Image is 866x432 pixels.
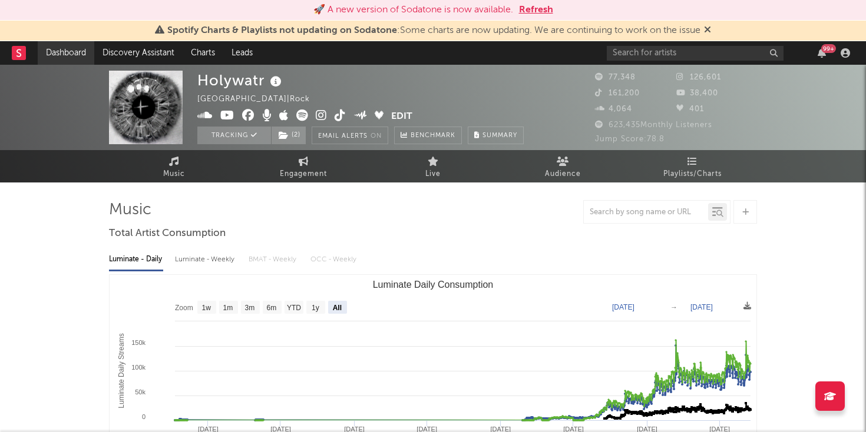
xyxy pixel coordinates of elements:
[175,304,193,312] text: Zoom
[175,250,237,270] div: Luminate - Weekly
[690,303,713,311] text: [DATE]
[109,250,163,270] div: Luminate - Daily
[676,89,718,97] span: 38,400
[287,304,301,312] text: YTD
[142,413,146,420] text: 0
[202,304,211,312] text: 1w
[197,127,271,144] button: Tracking
[271,127,306,144] span: ( 2 )
[223,304,233,312] text: 1m
[821,44,836,53] div: 99 +
[468,127,524,144] button: Summary
[197,92,323,107] div: [GEOGRAPHIC_DATA] | Rock
[607,46,784,61] input: Search for artists
[595,135,665,143] span: Jump Score: 78.8
[245,304,255,312] text: 3m
[595,121,712,129] span: 623,435 Monthly Listeners
[272,127,306,144] button: (2)
[595,89,640,97] span: 161,200
[482,132,517,139] span: Summary
[519,3,553,17] button: Refresh
[663,167,722,181] span: Playlists/Charts
[368,150,498,182] a: Live
[371,133,382,139] em: On
[595,74,636,81] span: 77,348
[391,109,412,124] button: Edit
[239,150,368,182] a: Engagement
[411,129,455,143] span: Benchmark
[373,280,494,290] text: Luminate Daily Consumption
[425,167,441,181] span: Live
[167,26,397,35] span: Spotify Charts & Playlists not updating on Sodatone
[109,150,239,182] a: Music
[131,339,146,346] text: 150k
[135,388,146,396] text: 50k
[312,127,388,144] button: Email AlertsOn
[223,41,261,65] a: Leads
[394,127,462,144] a: Benchmark
[313,3,513,17] div: 🚀 A new version of Sodatone is now available.
[333,304,342,312] text: All
[584,208,708,217] input: Search by song name or URL
[612,303,634,311] text: [DATE]
[267,304,277,312] text: 6m
[498,150,627,182] a: Audience
[117,333,125,408] text: Luminate Daily Streams
[670,303,677,311] text: →
[131,364,146,371] text: 100k
[280,167,327,181] span: Engagement
[704,26,711,35] span: Dismiss
[676,105,704,113] span: 401
[197,71,285,90] div: Holywatr
[183,41,223,65] a: Charts
[94,41,183,65] a: Discovery Assistant
[163,167,185,181] span: Music
[627,150,757,182] a: Playlists/Charts
[595,105,632,113] span: 4,064
[676,74,721,81] span: 126,601
[167,26,700,35] span: : Some charts are now updating. We are continuing to work on the issue
[312,304,319,312] text: 1y
[818,48,826,58] button: 99+
[545,167,581,181] span: Audience
[109,227,226,241] span: Total Artist Consumption
[38,41,94,65] a: Dashboard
